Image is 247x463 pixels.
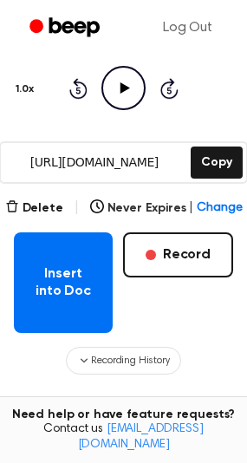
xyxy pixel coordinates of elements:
[189,199,193,218] span: |
[17,11,115,45] a: Beep
[74,198,80,218] span: |
[14,232,113,333] button: Insert into Doc
[14,75,40,104] button: 1.0x
[78,423,204,451] a: [EMAIL_ADDRESS][DOMAIN_NAME]
[66,347,180,375] button: Recording History
[123,232,233,277] button: Record
[91,353,169,368] span: Recording History
[5,199,63,218] button: Delete
[197,199,242,218] span: Change
[146,7,230,49] a: Log Out
[10,422,237,453] span: Contact us
[191,147,242,179] button: Copy
[90,199,243,218] button: Never Expires|Change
